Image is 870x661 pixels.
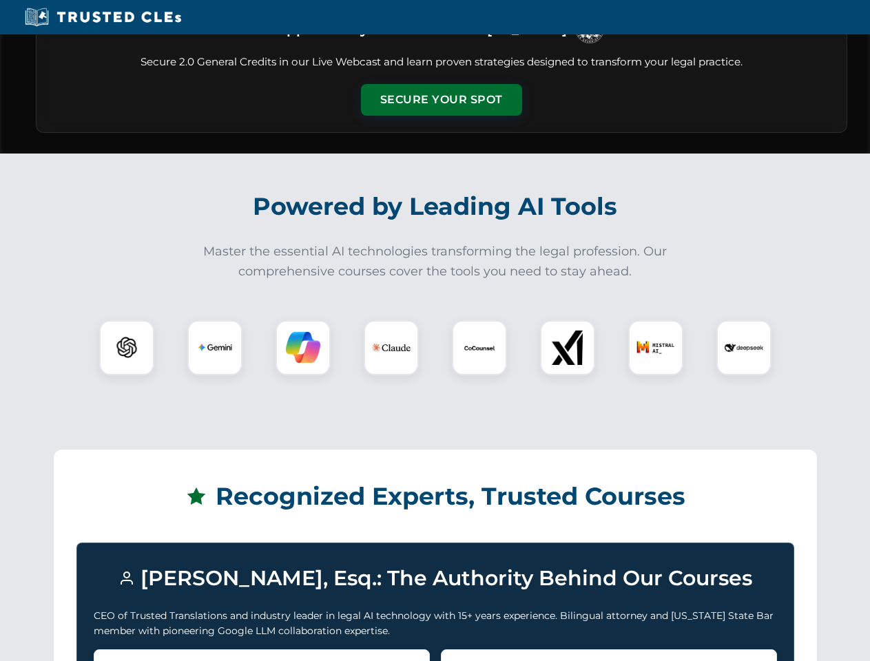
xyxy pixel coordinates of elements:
[286,330,320,365] img: Copilot Logo
[76,472,794,521] h2: Recognized Experts, Trusted Courses
[194,242,676,282] p: Master the essential AI technologies transforming the legal profession. Our comprehensive courses...
[187,320,242,375] div: Gemini
[53,54,830,70] p: Secure 2.0 General Credits in our Live Webcast and learn proven strategies designed to transform ...
[361,84,522,116] button: Secure Your Spot
[716,320,771,375] div: DeepSeek
[276,320,331,375] div: Copilot
[107,328,147,368] img: ChatGPT Logo
[21,7,185,28] img: Trusted CLEs
[99,320,154,375] div: ChatGPT
[636,328,675,367] img: Mistral AI Logo
[94,608,777,639] p: CEO of Trusted Translations and industry leader in legal AI technology with 15+ years experience....
[628,320,683,375] div: Mistral AI
[452,320,507,375] div: CoCounsel
[462,330,497,365] img: CoCounsel Logo
[364,320,419,375] div: Claude
[725,328,763,367] img: DeepSeek Logo
[372,328,411,367] img: Claude Logo
[54,182,817,231] h2: Powered by Leading AI Tools
[550,330,585,365] img: xAI Logo
[540,320,595,375] div: xAI
[198,330,232,365] img: Gemini Logo
[94,560,777,597] h3: [PERSON_NAME], Esq.: The Authority Behind Our Courses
